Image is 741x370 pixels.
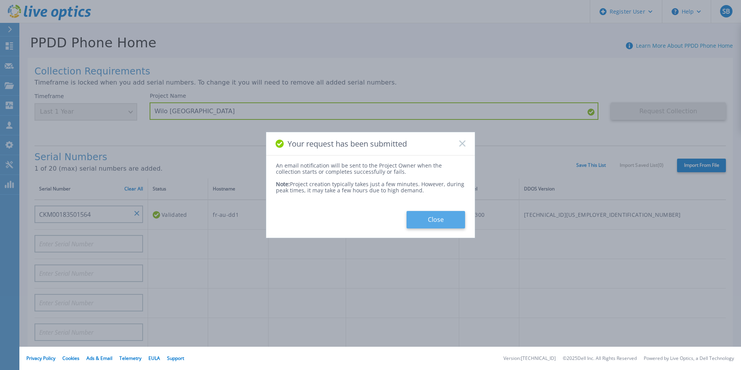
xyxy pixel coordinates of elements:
a: Cookies [62,355,79,361]
a: Telemetry [119,355,141,361]
a: Support [167,355,184,361]
li: Version: [TECHNICAL_ID] [503,356,556,361]
button: Close [407,211,465,228]
li: © 2025 Dell Inc. All Rights Reserved [563,356,637,361]
div: Project creation typically takes just a few minutes. However, during peak times, it may take a fe... [276,175,465,194]
li: Powered by Live Optics, a Dell Technology [644,356,734,361]
div: An email notification will be sent to the Project Owner when the collection starts or completes s... [276,163,465,175]
a: Privacy Policy [26,355,55,361]
span: Your request has been submitted [288,139,407,148]
a: Ads & Email [86,355,112,361]
span: Note: [276,180,290,188]
a: EULA [148,355,160,361]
